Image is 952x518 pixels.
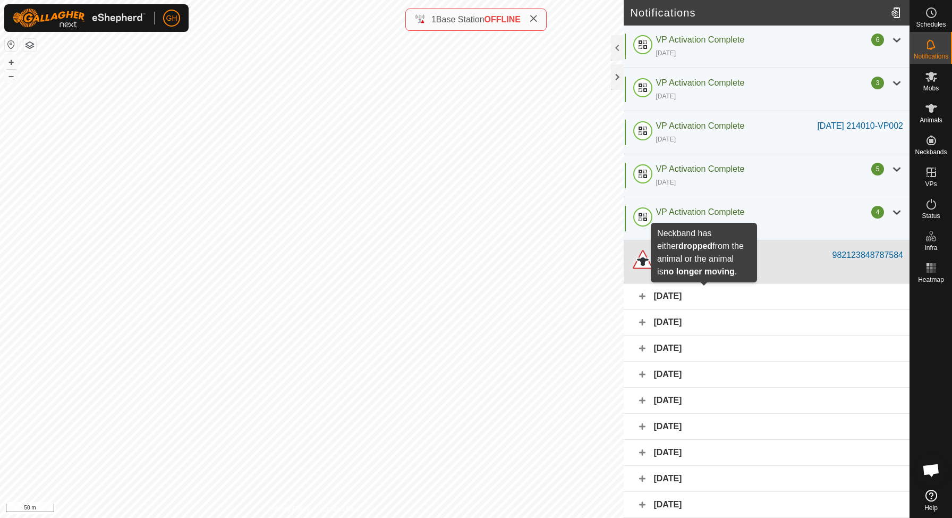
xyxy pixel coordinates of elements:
div: [DATE] [624,440,909,466]
span: Animal Still/Down [670,250,736,260]
span: Status [922,213,940,219]
span: VP Activation Complete [656,78,744,87]
a: Contact Us [322,504,354,514]
span: Notifications [914,53,948,60]
span: 1 [431,15,436,24]
span: Infra [924,245,937,251]
div: [DATE] [656,48,676,58]
span: VPs [925,181,937,187]
div: [DATE] [624,492,909,518]
span: Heatmap [918,277,944,283]
div: 4 [871,206,884,219]
span: VP Activation Complete [656,35,744,44]
a: Help [910,486,952,515]
span: OFFLINE [484,15,521,24]
span: Mobs [923,85,939,91]
span: Base Station [436,15,484,24]
a: Privacy Policy [270,504,310,514]
span: Ad [656,250,668,261]
span: Animals [920,117,942,123]
span: VP Activation Complete [656,207,744,216]
div: [DATE] [656,135,676,144]
div: [DATE] [624,388,909,414]
button: Reset Map [5,38,18,51]
button: – [5,70,18,82]
img: Gallagher Logo [13,9,146,28]
div: [DATE] [656,178,676,187]
span: Schedules [916,21,946,28]
span: VP Activation Complete [656,121,744,130]
button: Map Layers [23,39,36,52]
div: [DATE] [624,310,909,336]
div: 5 [871,163,884,176]
h2: Notifications [630,6,886,19]
div: [DATE] [624,336,909,362]
span: GH [166,13,177,24]
div: 982123848787584 [832,249,903,262]
div: Open chat [915,454,947,486]
div: [DATE] 214010-VP002 [817,120,903,132]
div: [DATE] [656,91,676,101]
div: [DATE] [624,283,909,310]
div: [DATE] [624,362,909,388]
div: [DATE] [624,466,909,492]
button: + [5,56,18,69]
div: 6 [871,34,884,46]
span: Neckbands [915,149,947,155]
div: [DATE] [656,264,676,273]
span: VP Activation Complete [656,164,744,173]
div: [DATE] [656,221,676,230]
div: [DATE] [624,414,909,440]
span: Help [924,505,938,511]
div: 3 [871,77,884,89]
